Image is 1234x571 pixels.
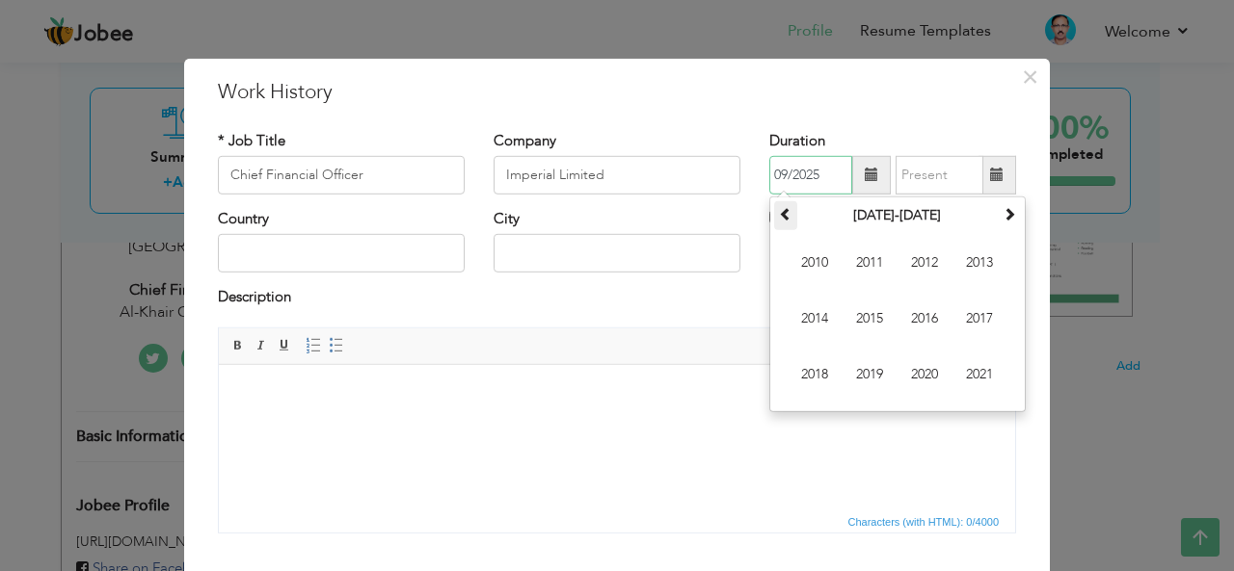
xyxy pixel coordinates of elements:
span: 2016 [899,293,951,345]
label: Country [218,209,269,229]
span: Previous Decade [779,207,792,221]
label: Description [218,287,291,307]
span: 2018 [789,349,841,401]
span: 2010 [789,237,841,289]
span: 2020 [899,349,951,401]
a: Underline [274,335,295,356]
span: 2021 [953,349,1006,401]
label: * Job Title [218,130,285,150]
button: Close [1014,61,1045,91]
a: Insert/Remove Numbered List [303,335,324,356]
a: Bold [228,335,249,356]
span: 2011 [844,237,896,289]
input: Present [896,156,983,195]
a: Italic [251,335,272,356]
label: Company [494,130,556,150]
span: 2013 [953,237,1006,289]
span: Next Decade [1003,207,1016,221]
span: 2015 [844,293,896,345]
label: Duration [769,130,825,150]
span: × [1022,59,1038,93]
span: Characters (with HTML): 0/4000 [845,513,1004,531]
span: 2017 [953,293,1006,345]
h3: Work History [218,77,1016,106]
div: Statistics [845,513,1006,531]
iframe: Rich Text Editor, workEditor [219,365,1015,509]
span: 2012 [899,237,951,289]
th: Select Decade [797,201,998,230]
span: 2019 [844,349,896,401]
label: City [494,209,520,229]
input: From [769,156,852,195]
a: Insert/Remove Bulleted List [326,335,347,356]
span: 2014 [789,293,841,345]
